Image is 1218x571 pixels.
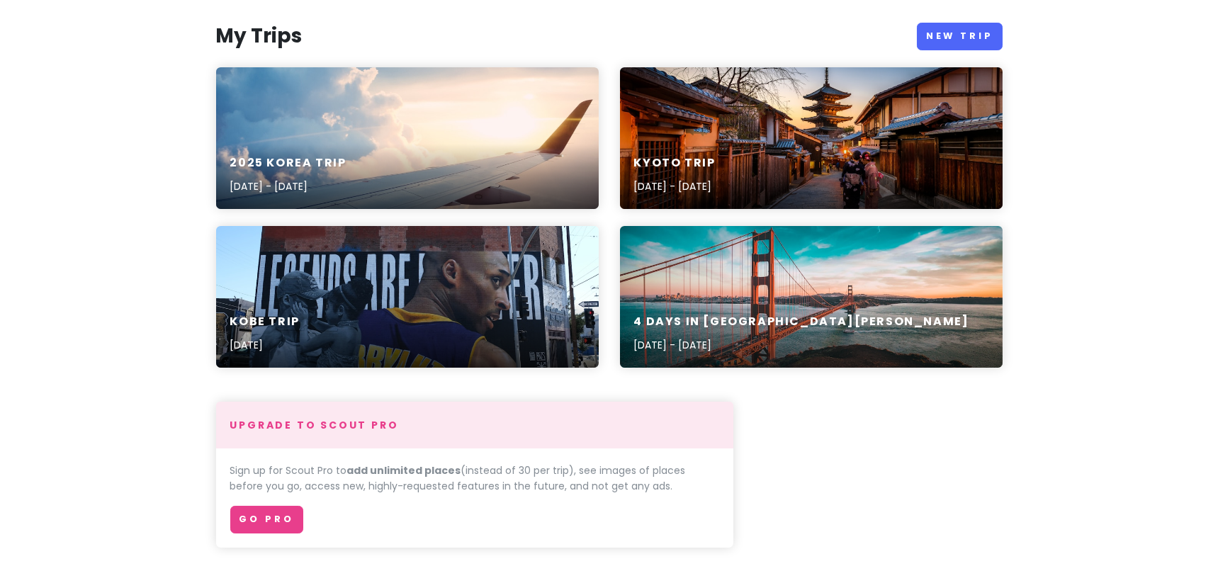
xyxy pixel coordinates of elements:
a: two women in purple and pink kimono standing on streetKyoto Trip[DATE] - [DATE] [620,67,1003,209]
p: Sign up for Scout Pro to (instead of 30 per trip), see images of places before you go, access new... [230,463,719,494]
a: aerial photography of airliner2025 Korea Trip[DATE] - [DATE] [216,67,599,209]
a: Go Pro [230,506,303,533]
p: [DATE] - [DATE] [634,337,969,353]
h4: Upgrade to Scout Pro [230,419,719,431]
h6: 2025 Korea Trip [230,156,346,171]
p: [DATE] - [DATE] [634,179,716,194]
h6: Kyoto Trip [634,156,716,171]
strong: add unlimited places [347,463,461,477]
a: man in yellow and blue tank top sitting on black metal benchKobe Trip[DATE] [216,226,599,368]
a: New Trip [917,23,1003,50]
h6: 4 Days in [GEOGRAPHIC_DATA][PERSON_NAME] [634,315,969,329]
p: [DATE] [230,337,300,353]
p: [DATE] - [DATE] [230,179,346,194]
a: 4 Days in [GEOGRAPHIC_DATA][PERSON_NAME][DATE] - [DATE] [620,226,1003,368]
h6: Kobe Trip [230,315,300,329]
h3: My Trips [216,23,303,49]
